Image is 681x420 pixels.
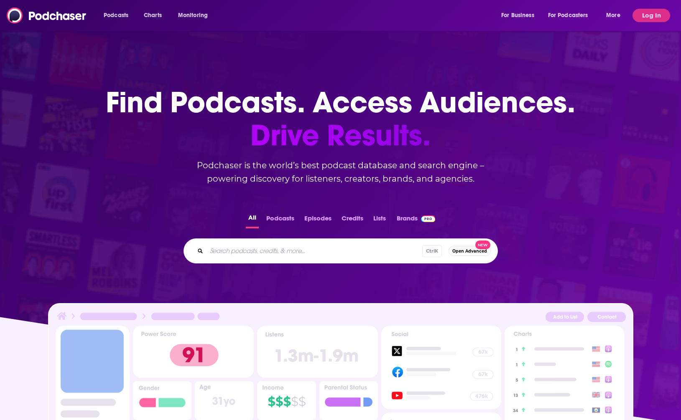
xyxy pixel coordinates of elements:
[339,212,366,228] button: Credits
[421,215,436,222] img: Podchaser Pro
[495,9,545,22] button: open menu
[452,249,487,253] span: Open Advanced
[106,119,575,152] span: Drive Results.
[138,9,167,22] a: Charts
[246,212,259,228] button: All
[475,240,490,249] span: New
[133,326,254,378] img: Podcast Insights Power score
[302,212,334,228] button: Episodes
[543,9,600,22] button: open menu
[144,10,162,21] span: Charts
[257,326,378,378] img: Podcast Insights Listens
[548,10,588,21] span: For Podcasters
[600,9,631,22] button: open menu
[184,238,498,263] div: Search podcasts, credits, & more...
[371,212,388,228] button: Lists
[104,10,128,21] span: Podcasts
[172,9,219,22] button: open menu
[207,244,422,258] input: Search podcasts, credits, & more...
[106,86,575,152] h1: Find Podcasts. Access Audiences.
[178,10,208,21] span: Monitoring
[257,381,316,420] img: Podcast Insights Income
[606,10,620,21] span: More
[98,9,139,22] button: open menu
[633,9,670,22] button: Log In
[422,245,442,257] span: Ctrl K
[264,212,297,228] button: Podcasts
[449,246,491,256] button: Open AdvancedNew
[173,159,508,185] h2: Podchaser is the world’s best podcast database and search engine – powering discovery for listene...
[501,10,534,21] span: For Business
[397,212,436,228] a: BrandsPodchaser Pro
[195,381,254,420] img: Podcast Insights Age
[7,8,87,23] img: Podchaser - Follow, Share and Rate Podcasts
[319,381,378,420] img: Podcast Insights Parental Status
[381,326,501,409] img: Podcast Socials
[56,311,626,325] img: Podcast Insights Header
[133,381,192,420] img: Podcast Insights Gender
